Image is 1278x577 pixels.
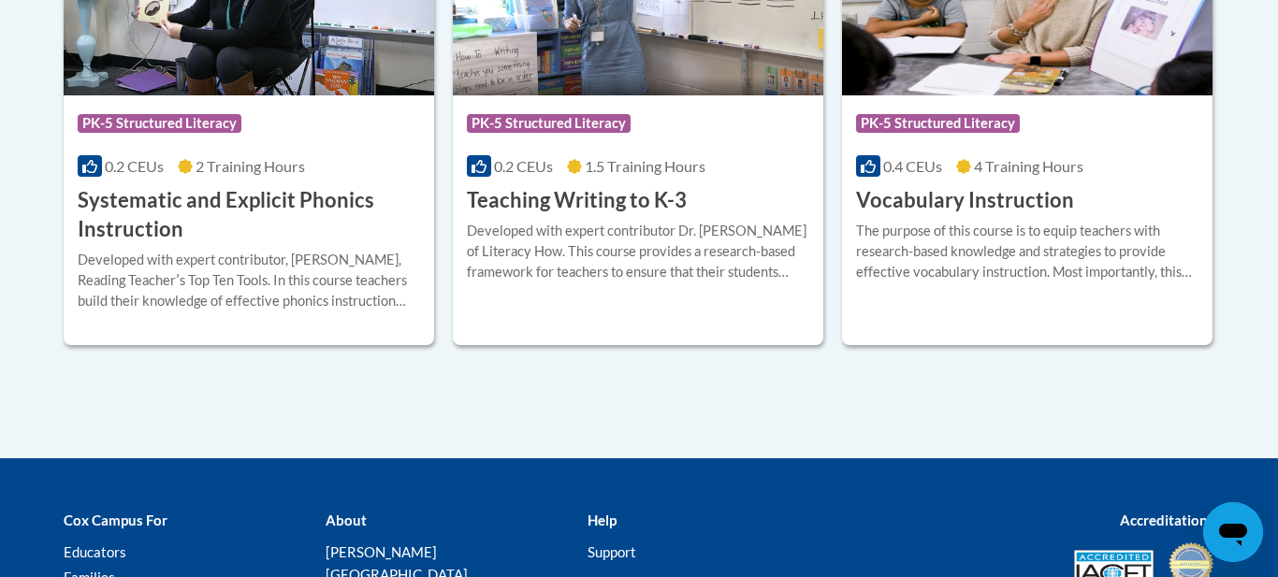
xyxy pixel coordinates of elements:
div: The purpose of this course is to equip teachers with research-based knowledge and strategies to p... [856,221,1198,282]
span: 2 Training Hours [196,157,305,175]
iframe: Button to launch messaging window [1203,502,1263,562]
span: 4 Training Hours [974,157,1083,175]
a: Support [588,543,636,560]
span: PK-5 Structured Literacy [467,114,631,133]
span: 0.2 CEUs [494,157,553,175]
span: 0.4 CEUs [883,157,942,175]
span: 1.5 Training Hours [585,157,705,175]
h3: Vocabulary Instruction [856,186,1074,215]
b: Cox Campus For [64,512,167,528]
span: PK-5 Structured Literacy [78,114,241,133]
b: About [326,512,367,528]
b: Help [588,512,617,528]
b: Accreditations [1120,512,1214,528]
div: Developed with expert contributor Dr. [PERSON_NAME] of Literacy How. This course provides a resea... [467,221,809,282]
h3: Teaching Writing to K-3 [467,186,687,215]
span: 0.2 CEUs [105,157,164,175]
a: Educators [64,543,126,560]
h3: Systematic and Explicit Phonics Instruction [78,186,420,244]
span: PK-5 Structured Literacy [856,114,1020,133]
div: Developed with expert contributor, [PERSON_NAME], Reading Teacherʹs Top Ten Tools. In this course... [78,250,420,311]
